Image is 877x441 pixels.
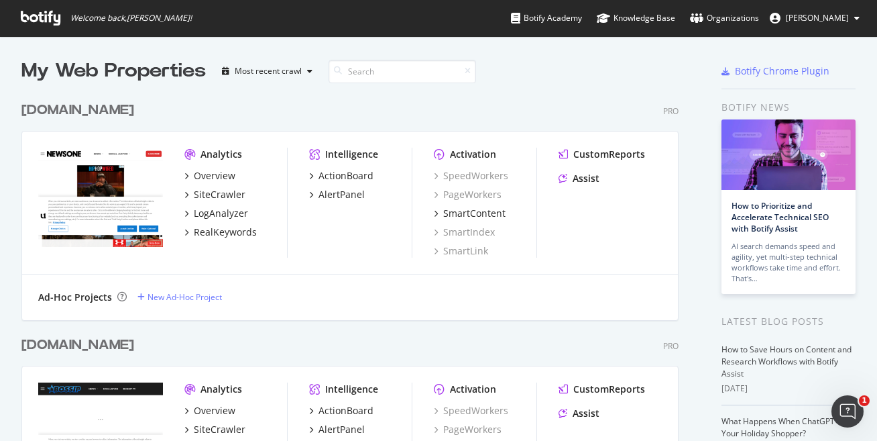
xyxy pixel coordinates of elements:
[690,11,759,25] div: Organizations
[318,169,373,183] div: ActionBoard
[573,148,645,161] div: CustomReports
[38,291,112,304] div: Ad-Hoc Projects
[325,148,378,161] div: Intelligence
[759,7,870,29] button: [PERSON_NAME]
[732,241,845,284] div: AI search demands speed and agility, yet multi-step technical workflows take time and effort. Tha...
[148,291,222,303] div: New Ad-Hoc Project
[184,207,248,220] a: LogAnalyzer
[200,383,242,396] div: Analytics
[38,148,163,248] img: www.newsone.com
[721,119,856,190] img: How to Prioritize and Accelerate Technical SEO with Botify Assist
[194,207,248,220] div: LogAnalyzer
[235,67,302,75] div: Most recent crawl
[434,226,495,239] a: SmartIndex
[573,172,599,185] div: Assist
[184,169,235,183] a: Overview
[318,404,373,418] div: ActionBoard
[721,344,852,379] a: How to Save Hours on Content and Research Workflows with Botify Assist
[434,404,508,418] a: SpeedWorkers
[325,383,378,396] div: Intelligence
[318,188,365,201] div: AlertPanel
[21,336,134,355] div: [DOMAIN_NAME]
[721,314,856,329] div: Latest Blog Posts
[194,423,245,436] div: SiteCrawler
[21,336,139,355] a: [DOMAIN_NAME]
[21,101,139,120] a: [DOMAIN_NAME]
[434,244,488,258] a: SmartLink
[597,11,675,25] div: Knowledge Base
[194,188,245,201] div: SiteCrawler
[434,207,506,220] a: SmartContent
[573,383,645,396] div: CustomReports
[184,188,245,201] a: SiteCrawler
[194,404,235,418] div: Overview
[721,383,856,395] div: [DATE]
[859,395,870,406] span: 1
[663,105,679,117] div: Pro
[309,404,373,418] a: ActionBoard
[21,58,206,85] div: My Web Properties
[559,172,599,185] a: Assist
[663,340,679,352] div: Pro
[786,12,849,23] span: Contessa Schexnayder
[329,60,476,83] input: Search
[434,423,502,436] a: PageWorkers
[721,64,829,78] a: Botify Chrome Plugin
[309,188,365,201] a: AlertPanel
[511,11,582,25] div: Botify Academy
[721,415,843,439] a: What Happens When ChatGPT Is Your Holiday Shopper?
[721,100,856,115] div: Botify news
[831,395,864,428] iframe: Intercom live chat
[732,200,829,234] a: How to Prioritize and Accelerate Technical SEO with Botify Assist
[735,64,829,78] div: Botify Chrome Plugin
[194,226,257,239] div: RealKeywords
[217,60,318,82] button: Most recent crawl
[137,291,222,303] a: New Ad-Hoc Project
[184,226,257,239] a: RealKeywords
[559,383,645,396] a: CustomReports
[450,148,496,161] div: Activation
[434,188,502,201] a: PageWorkers
[450,383,496,396] div: Activation
[318,423,365,436] div: AlertPanel
[559,407,599,420] a: Assist
[434,169,508,183] a: SpeedWorkers
[184,423,245,436] a: SiteCrawler
[194,169,235,183] div: Overview
[309,169,373,183] a: ActionBoard
[184,404,235,418] a: Overview
[309,423,365,436] a: AlertPanel
[559,148,645,161] a: CustomReports
[573,407,599,420] div: Assist
[21,101,134,120] div: [DOMAIN_NAME]
[70,13,192,23] span: Welcome back, [PERSON_NAME] !
[200,148,242,161] div: Analytics
[443,207,506,220] div: SmartContent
